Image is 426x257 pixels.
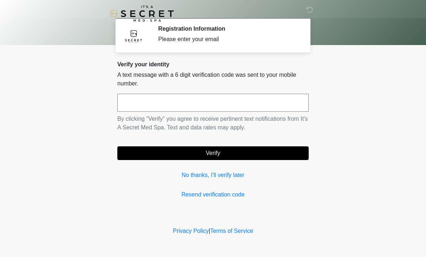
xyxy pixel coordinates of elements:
[123,25,144,47] img: Agent Avatar
[117,171,309,180] a: No thanks, I'll verify later
[173,228,209,234] a: Privacy Policy
[117,61,309,68] h2: Verify your identity
[210,228,253,234] a: Terms of Service
[110,5,174,22] img: It's A Secret Med Spa Logo
[117,71,309,88] p: A text message with a 6 digit verification code was sent to your mobile number.
[209,228,210,234] a: |
[117,190,309,199] a: Resend verification code
[158,35,298,44] div: Please enter your email
[117,115,309,132] p: By clicking "Verify" you agree to receive pertinent text notifications from It's A Secret Med Spa...
[117,146,309,160] button: Verify
[158,25,298,32] h2: Registration Information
